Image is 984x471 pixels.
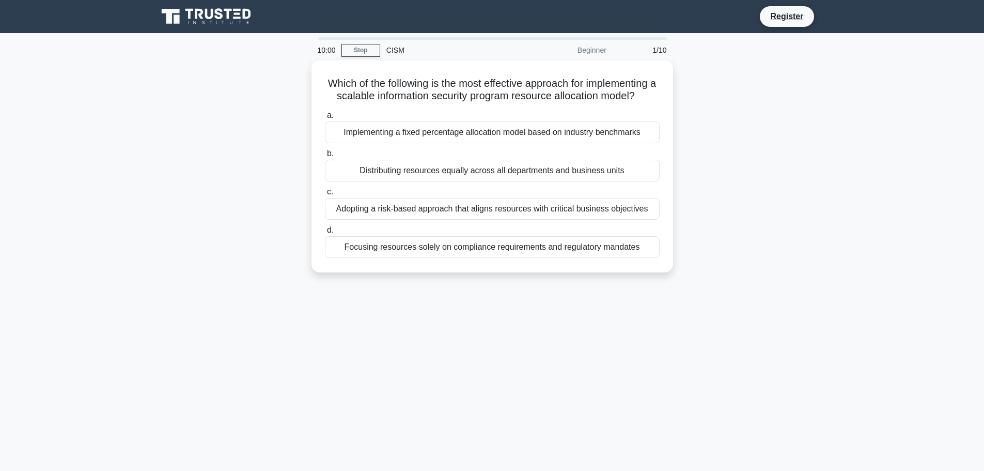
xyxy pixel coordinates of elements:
[380,40,522,60] div: CISM
[325,236,660,258] div: Focusing resources solely on compliance requirements and regulatory mandates
[327,187,333,196] span: c.
[341,44,380,57] a: Stop
[327,111,334,119] span: a.
[325,198,660,220] div: Adopting a risk-based approach that aligns resources with critical business objectives
[325,121,660,143] div: Implementing a fixed percentage allocation model based on industry benchmarks
[327,225,334,234] span: d.
[613,40,673,60] div: 1/10
[327,149,334,158] span: b.
[324,77,661,103] h5: Which of the following is the most effective approach for implementing a scalable information sec...
[311,40,341,60] div: 10:00
[764,10,809,23] a: Register
[522,40,613,60] div: Beginner
[325,160,660,181] div: Distributing resources equally across all departments and business units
